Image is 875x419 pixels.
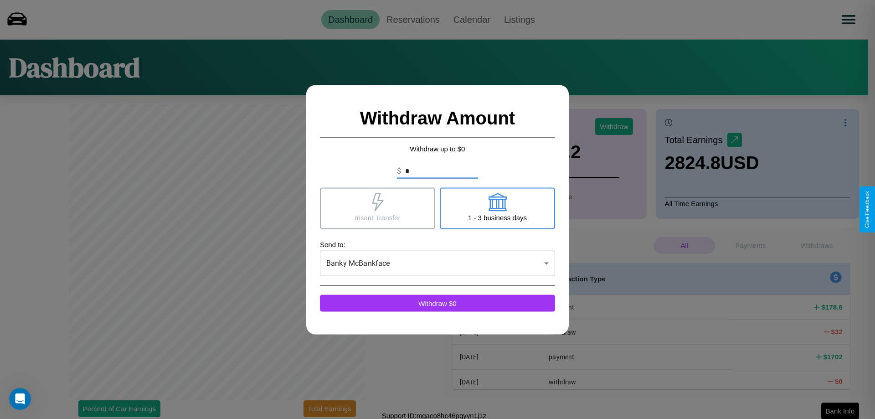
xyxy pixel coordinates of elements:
[320,295,555,311] button: Withdraw $0
[320,250,555,276] div: Banky McBankface
[9,388,31,410] iframe: Intercom live chat
[864,191,870,228] div: Give Feedback
[320,238,555,250] p: Send to:
[320,98,555,138] h2: Withdraw Amount
[397,166,401,176] p: $
[468,211,527,223] p: 1 - 3 business days
[355,211,400,223] p: Insant Transfer
[320,142,555,155] p: Withdraw up to $ 0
